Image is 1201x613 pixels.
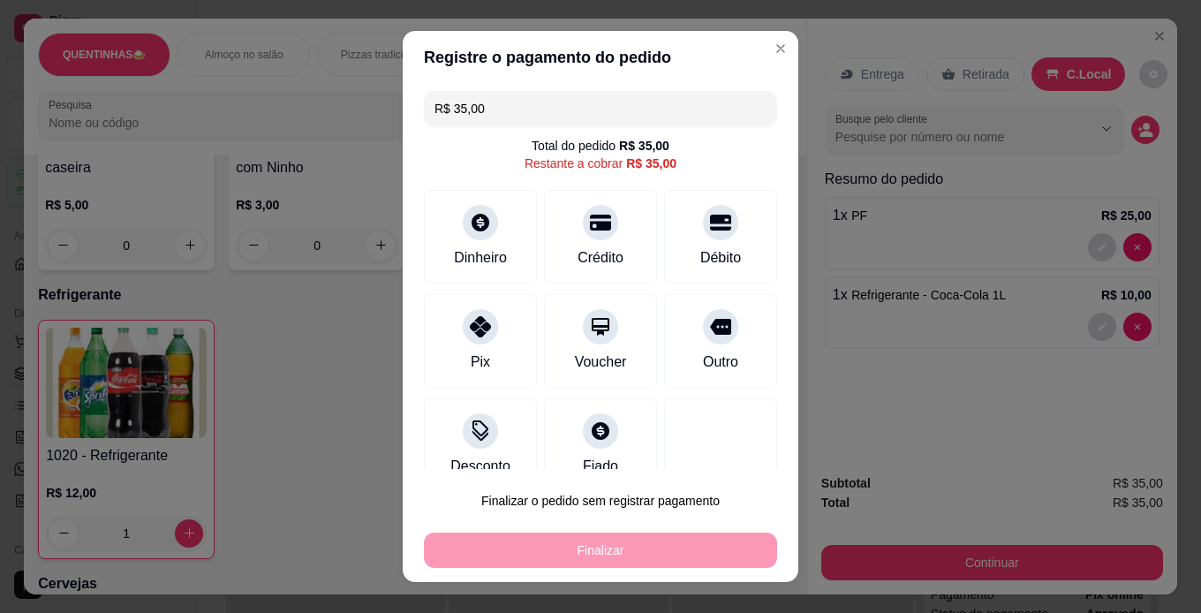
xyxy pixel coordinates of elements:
[424,483,777,518] button: Finalizar o pedido sem registrar pagamento
[471,352,490,373] div: Pix
[575,352,627,373] div: Voucher
[619,137,669,155] div: R$ 35,00
[578,247,623,269] div: Crédito
[454,247,507,269] div: Dinheiro
[703,352,738,373] div: Outro
[434,91,767,126] input: Ex.: hambúrguer de cordeiro
[767,34,795,63] button: Close
[525,155,676,172] div: Restante a cobrar
[583,456,618,477] div: Fiado
[450,456,510,477] div: Desconto
[626,155,676,172] div: R$ 35,00
[532,137,669,155] div: Total do pedido
[700,247,741,269] div: Débito
[403,31,798,84] header: Registre o pagamento do pedido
